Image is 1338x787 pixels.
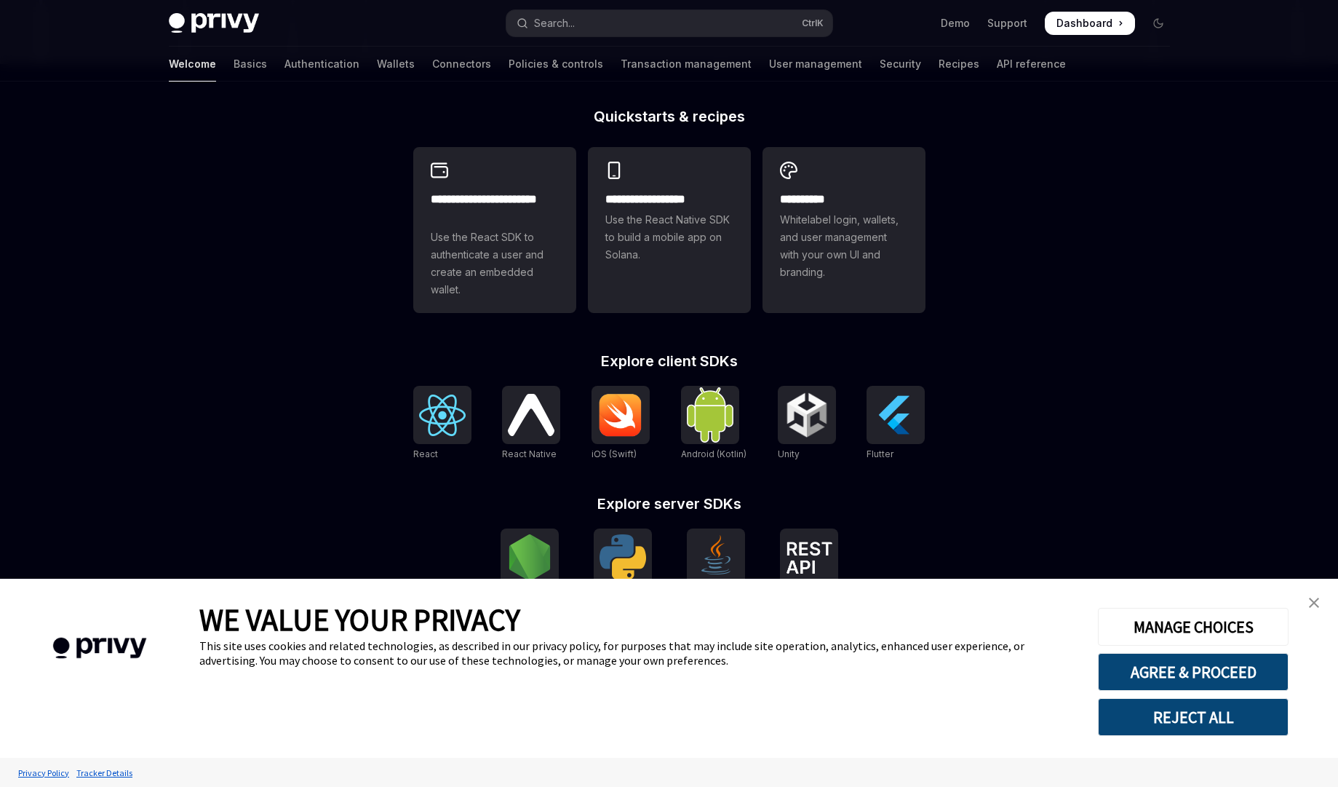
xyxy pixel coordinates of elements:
a: Welcome [169,47,216,82]
a: Android (Kotlin)Android (Kotlin) [681,386,746,462]
a: FlutterFlutter [867,386,925,462]
a: Transaction management [621,47,752,82]
h2: Explore server SDKs [413,497,925,511]
a: PythonPython [594,529,652,604]
a: Connectors [432,47,491,82]
img: Python [600,534,646,581]
a: UnityUnity [778,386,836,462]
div: Search... [534,15,575,32]
span: Ctrl K [802,17,824,29]
span: Use the React SDK to authenticate a user and create an embedded wallet. [431,229,559,298]
h2: Quickstarts & recipes [413,109,925,124]
img: REST API [786,542,832,574]
a: NodeJSNodeJS [501,529,559,604]
a: Recipes [939,47,979,82]
a: **** **** **** ***Use the React Native SDK to build a mobile app on Solana. [588,147,751,313]
a: Support [987,16,1027,31]
img: iOS (Swift) [597,393,644,437]
span: Whitelabel login, wallets, and user management with your own UI and branding. [780,211,908,281]
a: Demo [941,16,970,31]
span: Dashboard [1056,16,1112,31]
a: Tracker Details [73,760,136,786]
img: NodeJS [506,534,553,581]
span: Android (Kotlin) [681,448,746,459]
div: This site uses cookies and related technologies, as described in our privacy policy, for purposes... [199,638,1076,668]
a: **** *****Whitelabel login, wallets, and user management with your own UI and branding. [762,147,925,313]
img: Java [693,534,739,581]
span: Unity [778,448,800,459]
a: Policies & controls [509,47,603,82]
a: API reference [997,47,1066,82]
span: React Native [502,448,557,459]
img: Unity [784,392,830,438]
a: JavaJava [687,529,745,604]
button: REJECT ALL [1098,698,1289,736]
a: Security [880,47,921,82]
button: Toggle dark mode [1147,12,1170,35]
button: Open search [506,10,832,36]
a: ReactReact [413,386,471,462]
a: Dashboard [1045,12,1135,35]
img: React [419,395,466,436]
h2: Explore client SDKs [413,354,925,368]
span: React [413,448,438,459]
img: Flutter [872,392,919,438]
button: AGREE & PROCEED [1098,653,1289,691]
span: Use the React Native SDK to build a mobile app on Solana. [605,211,733,264]
a: Wallets [377,47,415,82]
a: Privacy Policy [15,760,73,786]
img: React Native [508,394,554,435]
button: MANAGE CHOICES [1098,608,1289,646]
a: User management [769,47,862,82]
span: Flutter [867,448,893,459]
img: Android (Kotlin) [687,387,733,442]
span: WE VALUE YOUR PRIVACY [199,601,520,638]
a: close banner [1299,588,1329,617]
a: Basics [234,47,267,82]
img: close banner [1309,598,1319,608]
a: REST APIREST API [780,529,838,604]
a: Authentication [284,47,359,82]
span: iOS (Swift) [592,448,637,459]
a: React NativeReact Native [502,386,560,462]
a: iOS (Swift)iOS (Swift) [592,386,650,462]
img: company logo [22,617,178,680]
img: dark logo [169,13,259,33]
